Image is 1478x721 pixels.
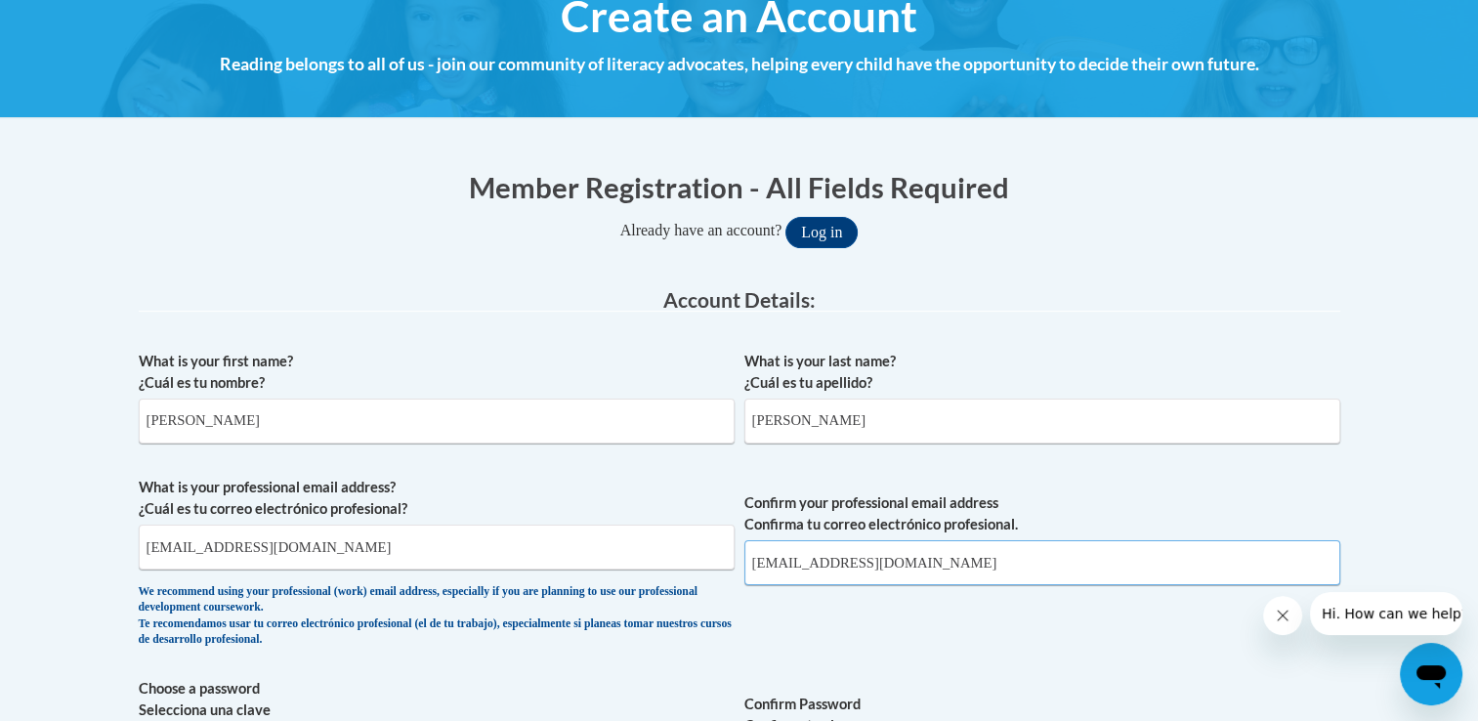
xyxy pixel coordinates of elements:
[620,222,782,238] span: Already have an account?
[744,492,1340,535] label: Confirm your professional email address Confirma tu correo electrónico profesional.
[139,477,735,520] label: What is your professional email address? ¿Cuál es tu correo electrónico profesional?
[663,287,816,312] span: Account Details:
[1400,643,1462,705] iframe: Button to launch messaging window
[139,399,735,444] input: Metadata input
[139,584,735,649] div: We recommend using your professional (work) email address, especially if you are planning to use ...
[139,525,735,570] input: Metadata input
[12,14,158,29] span: Hi. How can we help?
[139,167,1340,207] h1: Member Registration - All Fields Required
[1310,592,1462,635] iframe: Message from company
[744,399,1340,444] input: Metadata input
[744,351,1340,394] label: What is your last name? ¿Cuál es tu apellido?
[139,351,735,394] label: What is your first name? ¿Cuál es tu nombre?
[139,678,735,721] label: Choose a password Selecciona una clave
[139,52,1340,77] h4: Reading belongs to all of us - join our community of literacy advocates, helping every child have...
[785,217,858,248] button: Log in
[1263,596,1302,635] iframe: Close message
[744,540,1340,585] input: Required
